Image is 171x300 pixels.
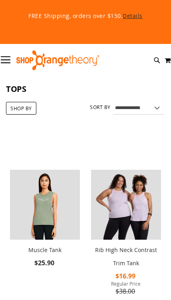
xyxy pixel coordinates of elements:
[6,166,84,289] div: product
[15,50,100,70] img: Shop Orangetheory
[123,12,143,20] a: Details
[115,287,136,296] span: $38.00
[91,170,161,240] img: Rib Tank w/ Contrast Binding primary image
[90,104,111,111] label: Sort By
[95,246,157,267] a: Rib High Neck Contrast Trim Tank
[12,12,159,20] p: FREE Shipping, orders over $150.
[6,102,36,115] strong: Shop By
[115,272,137,280] span: $16.99
[28,246,62,254] a: Muscle Tank
[34,258,56,267] span: $25.90
[10,170,80,241] a: Muscle Tank
[91,170,161,241] a: Rib Tank w/ Contrast Binding primary image
[6,83,26,94] span: Tops
[10,170,80,240] img: Muscle Tank
[91,280,161,287] span: Regular Price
